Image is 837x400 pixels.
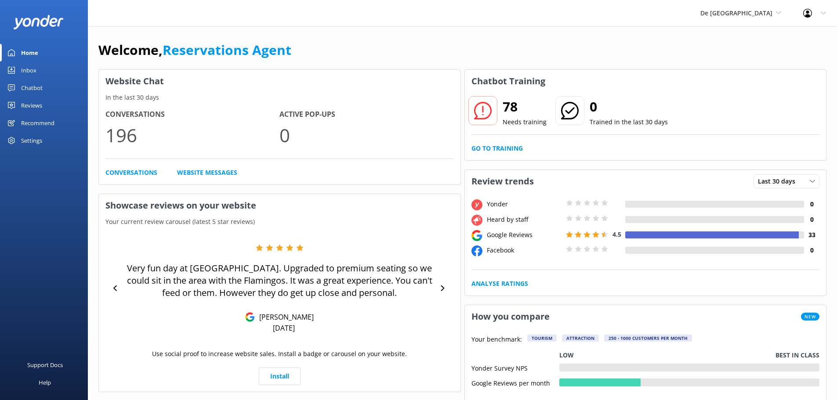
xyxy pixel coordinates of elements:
h2: 78 [503,96,547,117]
img: Google Reviews [245,312,255,322]
p: Needs training [503,117,547,127]
a: Reservations Agent [163,41,291,59]
a: Conversations [105,168,157,177]
div: 250 - 1000 customers per month [604,335,692,342]
div: Recommend [21,114,54,132]
h2: 0 [590,96,668,117]
a: Go to Training [471,144,523,153]
p: [PERSON_NAME] [255,312,314,322]
div: Support Docs [27,356,63,374]
div: Facebook [485,245,564,255]
p: Your benchmark: [471,335,522,345]
p: 0 [279,120,453,150]
div: Yonder [485,199,564,209]
div: Home [21,44,38,61]
div: Heard by staff [485,215,564,224]
div: Chatbot [21,79,43,97]
h1: Welcome, [98,40,291,61]
div: Settings [21,132,42,149]
span: 4.5 [612,230,621,238]
h4: 0 [804,215,819,224]
div: Attraction [562,335,599,342]
h3: How you compare [465,305,556,328]
a: Website Messages [177,168,237,177]
p: Very fun day at [GEOGRAPHIC_DATA]. Upgraded to premium seating so we could sit in the area with t... [123,262,436,299]
a: Install [259,368,301,385]
div: Tourism [527,335,557,342]
h4: Active Pop-ups [279,109,453,120]
h4: 0 [804,245,819,255]
p: 196 [105,120,279,150]
div: Help [39,374,51,391]
span: New [801,313,819,321]
div: Google Reviews [485,230,564,240]
h3: Showcase reviews on your website [99,194,460,217]
a: Analyse Ratings [471,279,528,288]
p: Best in class [775,350,819,360]
div: Reviews [21,97,42,114]
span: De [GEOGRAPHIC_DATA] [700,9,772,17]
div: Yonder Survey NPS [471,364,559,371]
p: Use social proof to increase website sales. Install a badge or carousel on your website. [152,349,407,359]
p: In the last 30 days [99,93,460,102]
h3: Chatbot Training [465,70,552,93]
h3: Review trends [465,170,540,193]
p: Trained in the last 30 days [590,117,668,127]
p: [DATE] [273,323,295,333]
img: yonder-white-logo.png [13,15,64,29]
span: Last 30 days [758,177,801,186]
p: Your current review carousel (latest 5 star reviews) [99,217,460,227]
h3: Website Chat [99,70,460,93]
h4: 0 [804,199,819,209]
p: Low [559,350,574,360]
div: Google Reviews per month [471,378,559,386]
h4: 33 [804,230,819,240]
h4: Conversations [105,109,279,120]
div: Inbox [21,61,36,79]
